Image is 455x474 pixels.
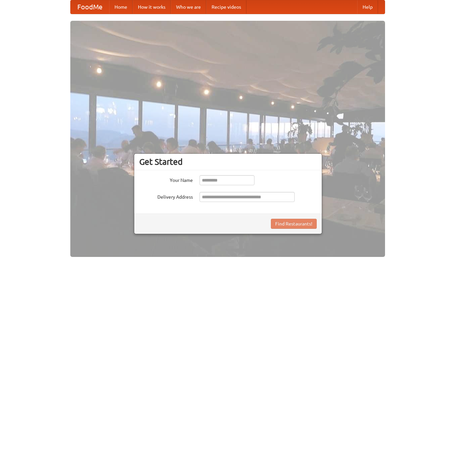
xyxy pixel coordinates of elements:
[271,219,317,229] button: Find Restaurants!
[71,0,109,14] a: FoodMe
[133,0,171,14] a: How it works
[139,175,193,184] label: Your Name
[171,0,206,14] a: Who we are
[206,0,246,14] a: Recipe videos
[109,0,133,14] a: Home
[357,0,378,14] a: Help
[139,192,193,200] label: Delivery Address
[139,157,317,167] h3: Get Started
